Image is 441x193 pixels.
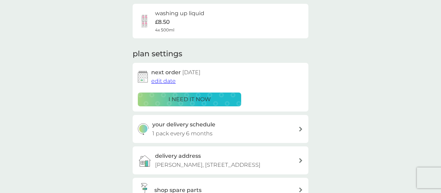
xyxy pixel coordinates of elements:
[182,69,201,76] span: [DATE]
[151,78,176,84] span: edit date
[133,146,308,174] a: delivery address[PERSON_NAME], [STREET_ADDRESS]
[155,27,174,33] span: 4x 500ml
[155,18,170,27] p: £8.50
[151,77,176,86] button: edit date
[168,95,211,104] p: i need it now
[152,129,213,138] p: 1 pack every 6 months
[138,93,241,106] button: i need it now
[138,14,152,28] img: washing up liquid
[133,115,308,143] button: your delivery schedule1 pack every 6 months
[155,152,201,161] h3: delivery address
[155,9,204,18] h6: washing up liquid
[151,68,201,77] h2: next order
[155,161,260,170] p: [PERSON_NAME], [STREET_ADDRESS]
[133,49,182,59] h2: plan settings
[152,120,215,129] h3: your delivery schedule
